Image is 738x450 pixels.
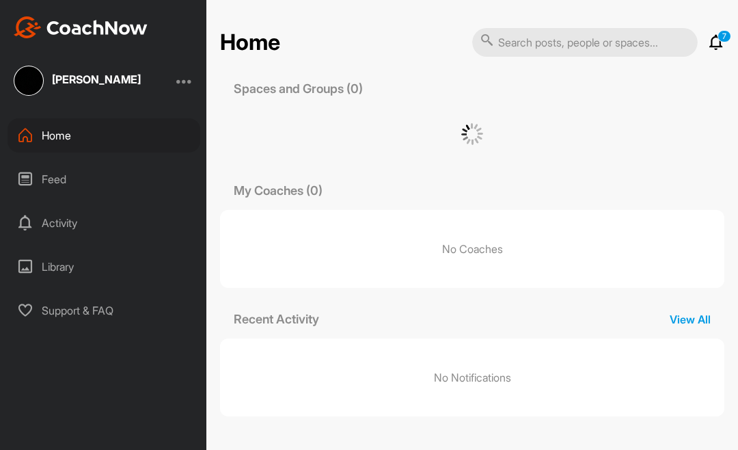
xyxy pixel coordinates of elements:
p: No Coaches [220,210,724,288]
div: Activity [8,206,200,240]
img: square_304b06564c21c852d73ae051e3d0d3b0.jpg [14,66,44,96]
div: Home [8,118,200,153]
div: Support & FAQ [8,293,200,328]
p: View All [656,311,724,328]
div: [PERSON_NAME] [52,74,141,85]
h2: Home [220,29,280,56]
p: Recent Activity [220,310,333,328]
div: Feed [8,162,200,196]
img: CoachNow [14,16,148,38]
img: G6gVgL6ErOh57ABN0eRmCEwV0I4iEi4d8EwaPGI0tHgoAbU4EAHFLEQAh+QQFCgALACwIAA4AGAASAAAEbHDJSesaOCdk+8xg... [461,123,483,145]
p: Spaces and Groups (0) [220,79,377,98]
input: Search posts, people or spaces... [472,28,698,57]
p: No Notifications [434,369,511,386]
p: My Coaches (0) [220,181,336,200]
p: 7 [717,30,731,42]
div: Library [8,250,200,284]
